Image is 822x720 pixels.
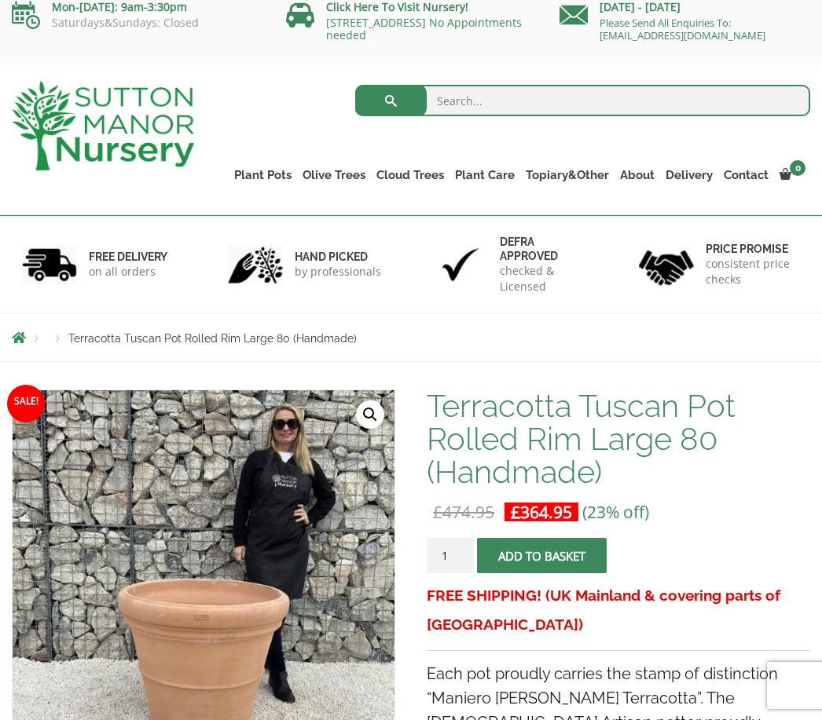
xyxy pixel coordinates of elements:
[12,16,262,29] p: Saturdays&Sundays: Closed
[774,164,810,186] a: 0
[427,389,810,488] h1: Terracotta Tuscan Pot Rolled Rim Large 80 (Handmade)
[790,160,805,176] span: 0
[22,245,77,285] img: 1.jpg
[229,164,297,186] a: Plant Pots
[582,501,649,523] span: (23% off)
[356,400,384,429] a: View full-screen image gallery
[500,235,595,263] h6: Defra approved
[297,164,371,186] a: Olive Trees
[68,332,357,345] span: Terracotta Tuscan Pot Rolled Rim Large 80 (Handmade)
[660,164,718,186] a: Delivery
[706,242,801,256] h6: Price promise
[89,250,167,264] h6: FREE DELIVERY
[706,256,801,287] p: consistent price checks
[511,501,520,523] span: £
[477,538,607,573] button: Add to basket
[450,164,520,186] a: Plant Care
[228,245,283,285] img: 2.jpg
[520,164,615,186] a: Topiary&Other
[433,501,494,523] bdi: 474.95
[355,85,811,116] input: Search...
[427,581,810,639] h3: FREE SHIPPING! (UK Mainland & covering parts of [GEOGRAPHIC_DATA])
[433,245,488,285] img: 3.jpg
[326,15,522,42] a: [STREET_ADDRESS] No Appointments needed
[615,164,660,186] a: About
[639,240,694,288] img: 4.jpg
[500,263,595,294] p: checked & Licensed
[12,81,194,170] img: logo
[511,501,572,523] bdi: 364.95
[427,538,474,573] input: Product quantity
[433,501,442,523] span: £
[89,264,167,280] p: on all orders
[7,385,45,422] span: Sale!
[371,164,450,186] a: Cloud Trees
[295,250,381,264] h6: hand picked
[295,264,381,280] p: by professionals
[718,164,774,186] a: Contact
[600,16,765,42] a: Please Send All Enquiries To: [EMAIL_ADDRESS][DOMAIN_NAME]
[12,331,810,344] nav: Breadcrumbs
